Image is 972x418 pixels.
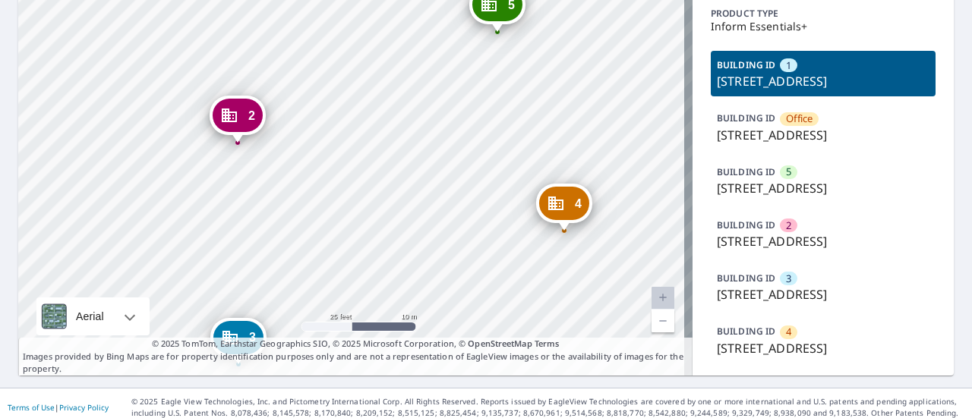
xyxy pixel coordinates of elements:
span: 5 [786,165,791,179]
a: Terms of Use [8,402,55,413]
span: 3 [249,332,256,343]
p: [STREET_ADDRESS] [717,179,929,197]
div: Dropped pin, building 2, Commercial property, 2156 Tasman Dr Santa Clara, CA 95054 [210,96,266,143]
span: 2 [786,218,791,233]
p: Product type [711,7,936,20]
p: BUILDING ID [717,325,775,338]
div: Dropped pin, building 3, Commercial property, 2154 Tasman Dr Santa Clara, CA 95054 [210,318,267,365]
a: OpenStreetMap [468,338,532,349]
div: Aerial [71,297,109,335]
p: BUILDING ID [717,112,775,124]
span: 1 [786,58,791,73]
p: [STREET_ADDRESS] [717,285,929,303]
a: Privacy Policy [59,402,109,413]
div: Aerial [36,297,150,335]
a: Current Level 20, Zoom In Disabled [652,287,674,310]
span: 4 [575,198,582,209]
p: BUILDING ID [717,165,775,178]
p: | [8,403,109,412]
a: Terms [535,338,560,349]
p: Images provided by Bing Maps are for property identification purposes only and are not a represen... [18,338,693,376]
span: 4 [786,325,791,339]
p: [STREET_ADDRESS] [717,339,929,357]
p: BUILDING ID [717,218,775,231]
div: Dropped pin, building 4, Commercial property, 2152 Tasman Dr Santa Clara, CA 95054 [536,184,592,231]
p: Inform Essentials+ [711,20,936,33]
p: [STREET_ADDRESS] [717,126,929,144]
span: Office [786,112,813,126]
p: [STREET_ADDRESS] [717,232,929,250]
a: Current Level 20, Zoom Out [652,310,674,332]
p: BUILDING ID [717,58,775,71]
p: [STREET_ADDRESS] [717,72,929,90]
span: © 2025 TomTom, Earthstar Geographics SIO, © 2025 Microsoft Corporation, © [152,338,560,350]
span: 3 [786,272,791,286]
span: 2 [248,110,255,121]
p: BUILDING ID [717,272,775,284]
